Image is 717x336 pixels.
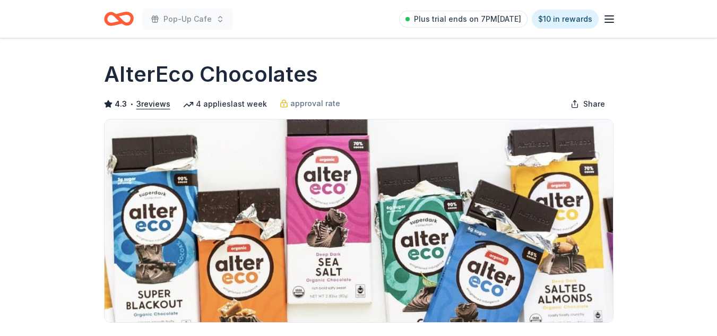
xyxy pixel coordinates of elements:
[104,6,134,31] a: Home
[105,119,613,322] img: Image for AlterEco Chocolates
[136,98,170,110] button: 3reviews
[142,8,233,30] button: Pop-Up Cafe
[104,59,318,89] h1: AlterEco Chocolates
[290,97,340,110] span: approval rate
[115,98,127,110] span: 4.3
[399,11,528,28] a: Plus trial ends on 7PM[DATE]
[562,93,614,115] button: Share
[280,97,340,110] a: approval rate
[583,98,605,110] span: Share
[414,13,521,25] span: Plus trial ends on 7PM[DATE]
[129,100,133,108] span: •
[532,10,599,29] a: $10 in rewards
[183,98,267,110] div: 4 applies last week
[163,13,212,25] span: Pop-Up Cafe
